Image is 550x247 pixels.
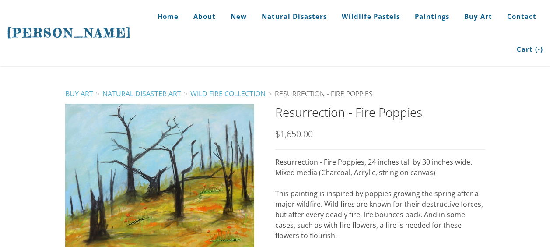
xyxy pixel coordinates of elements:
span: Resurrection - Fire Poppies [275,89,373,99]
h2: Resurrection - Fire Poppies [275,104,485,120]
a: Cart (-) [510,33,543,66]
span: > [93,89,102,99]
p: Resurrection - Fire Poppies, 24 inches tall by 30 inches wide. Mixed media (Charcoal, Acrylic, st... [275,157,485,178]
p: This painting is inspired by poppies growing the spring after a major wildfire. Wild fires are kn... [275,188,485,241]
span: > [181,89,190,99]
span: [PERSON_NAME] [7,25,131,40]
a: [PERSON_NAME] [7,25,131,41]
span: > [266,89,275,99]
a: Buy Art [65,89,93,99]
span: $1,650.00 [275,128,313,140]
a: Natural Disaster Art [102,89,181,99]
span: - [538,45,540,53]
a: Wild Fire Collection [190,89,266,99]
